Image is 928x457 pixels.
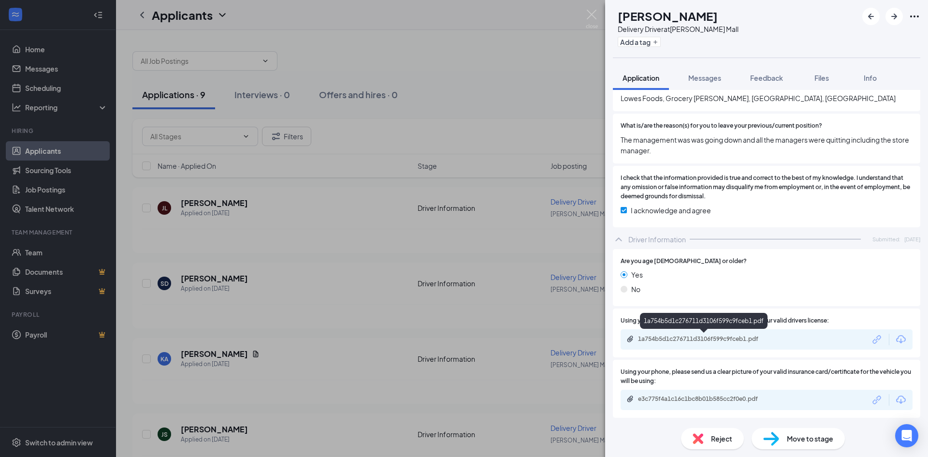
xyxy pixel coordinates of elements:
div: e3c775f4a1c16c1bc8b01b585cc2f0e0.pdf [638,395,773,403]
svg: ChevronUp [613,234,624,245]
svg: Paperclip [626,335,634,343]
span: Using your phone, please send us a clear picture of your valid insurance card/certificate for the... [621,368,913,386]
span: No [631,284,640,295]
svg: Link [871,394,884,406]
span: I acknowledge and agree [631,205,711,216]
span: Info [864,74,877,82]
a: Paperclip1a754b5d1c276711d3106f599c9fceb1.pdf [626,335,783,344]
span: The management was was going down and all the managers were quitting including the store manager. [621,134,913,156]
svg: ArrowRight [888,11,900,22]
button: PlusAdd a tag [618,37,661,47]
span: Are you age [DEMOGRAPHIC_DATA] or older? [621,257,747,266]
svg: Download [895,334,907,345]
svg: Download [895,394,907,406]
div: 1a754b5d1c276711d3106f599c9fceb1.pdf [638,335,773,343]
div: Driver Information [628,235,686,244]
button: ArrowRight [885,8,903,25]
span: Using your phone, please send us a clear picture of your valid drivers license: [621,316,829,325]
span: Lowes Foods, Grocery [PERSON_NAME], [GEOGRAPHIC_DATA], [GEOGRAPHIC_DATA] [621,93,913,103]
div: 1a754b5d1c276711d3106f599c9fceb1.pdf [640,313,768,329]
svg: Plus [652,39,658,45]
div: Delivery Driver at [PERSON_NAME] Mall [618,24,739,34]
span: I check that the information provided is true and correct to the best of my knowledge. I understa... [621,174,913,201]
span: Yes [631,269,643,280]
span: Files [814,74,829,82]
span: [DATE] [904,235,920,243]
svg: Paperclip [626,395,634,403]
a: Paperclipe3c775f4a1c16c1bc8b01b585cc2f0e0.pdf [626,395,783,404]
button: ArrowLeftNew [862,8,880,25]
svg: ArrowLeftNew [865,11,877,22]
span: Application [623,74,659,82]
svg: Link [871,333,884,346]
span: Messages [688,74,721,82]
span: Submitted: [872,235,900,243]
svg: Ellipses [909,11,920,22]
span: Move to stage [787,433,833,444]
div: Open Intercom Messenger [895,424,918,447]
span: Feedback [750,74,783,82]
h1: [PERSON_NAME] [618,8,718,24]
span: Reject [711,433,732,444]
span: What is/are the reason(s) for you to leave your previous/current position? [621,121,822,131]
